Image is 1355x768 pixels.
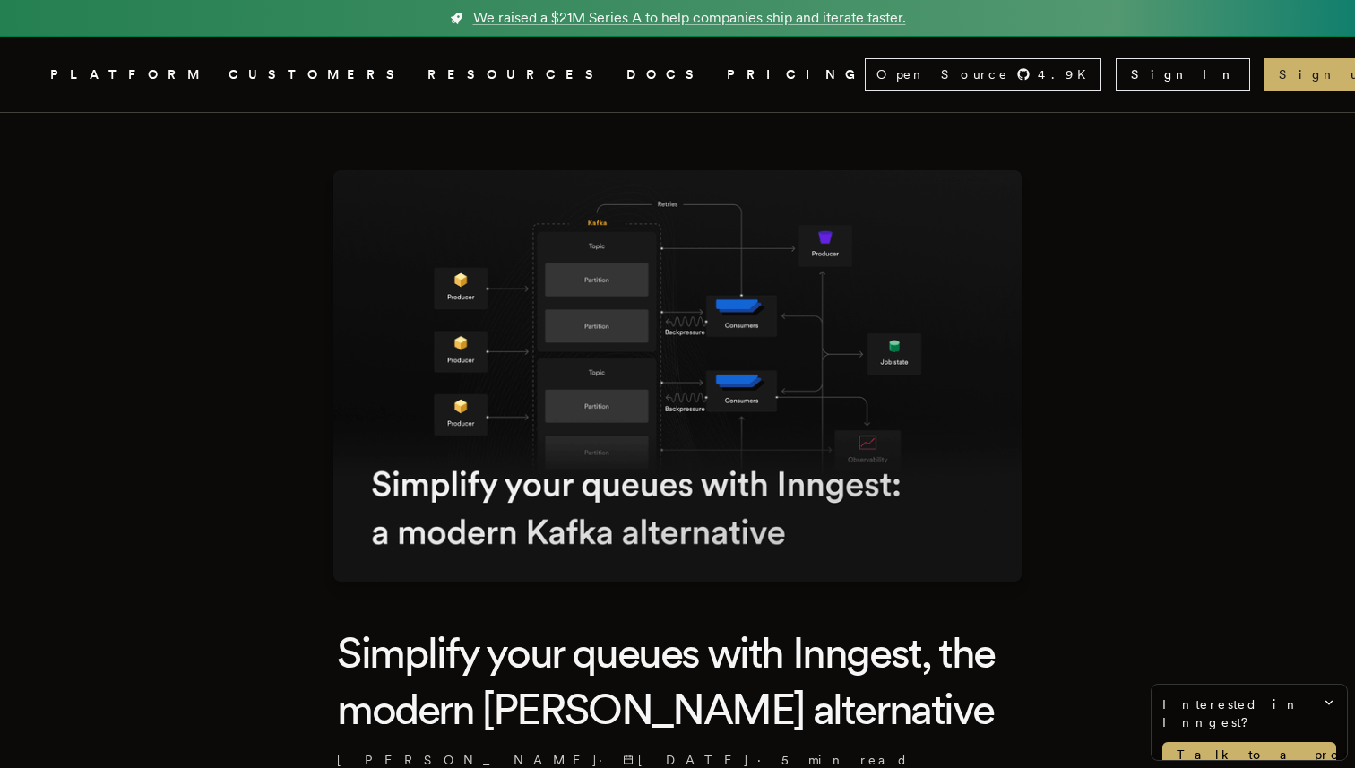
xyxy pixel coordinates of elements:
button: PLATFORM [50,64,207,86]
a: Sign In [1116,58,1250,91]
span: Interested in Inngest? [1162,695,1336,731]
a: DOCS [626,64,705,86]
img: Featured image for Simplify your queues with Inngest, the modern Kafka alternative blog post [333,170,1022,582]
span: Open Source [876,65,1009,83]
a: Talk to a product expert [1162,742,1336,767]
a: CUSTOMERS [229,64,406,86]
h1: Simplify your queues with Inngest, the modern [PERSON_NAME] alternative [337,625,1018,737]
span: 4.9 K [1038,65,1097,83]
span: We raised a $21M Series A to help companies ship and iterate faster. [473,7,906,29]
a: PRICING [727,64,865,86]
button: RESOURCES [427,64,605,86]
